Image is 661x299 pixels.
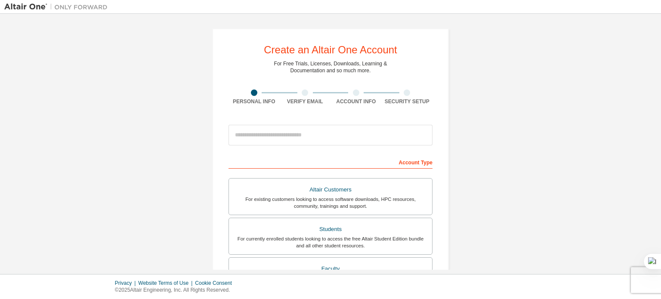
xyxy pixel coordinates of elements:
[115,287,237,294] p: © 2025 Altair Engineering, Inc. All Rights Reserved.
[234,235,427,249] div: For currently enrolled students looking to access the free Altair Student Edition bundle and all ...
[4,3,112,11] img: Altair One
[274,60,387,74] div: For Free Trials, Licenses, Downloads, Learning & Documentation and so much more.
[195,280,237,287] div: Cookie Consent
[280,98,331,105] div: Verify Email
[115,280,138,287] div: Privacy
[229,98,280,105] div: Personal Info
[264,45,397,55] div: Create an Altair One Account
[234,196,427,210] div: For existing customers looking to access software downloads, HPC resources, community, trainings ...
[229,155,432,169] div: Account Type
[234,263,427,275] div: Faculty
[234,184,427,196] div: Altair Customers
[234,223,427,235] div: Students
[138,280,195,287] div: Website Terms of Use
[382,98,433,105] div: Security Setup
[330,98,382,105] div: Account Info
